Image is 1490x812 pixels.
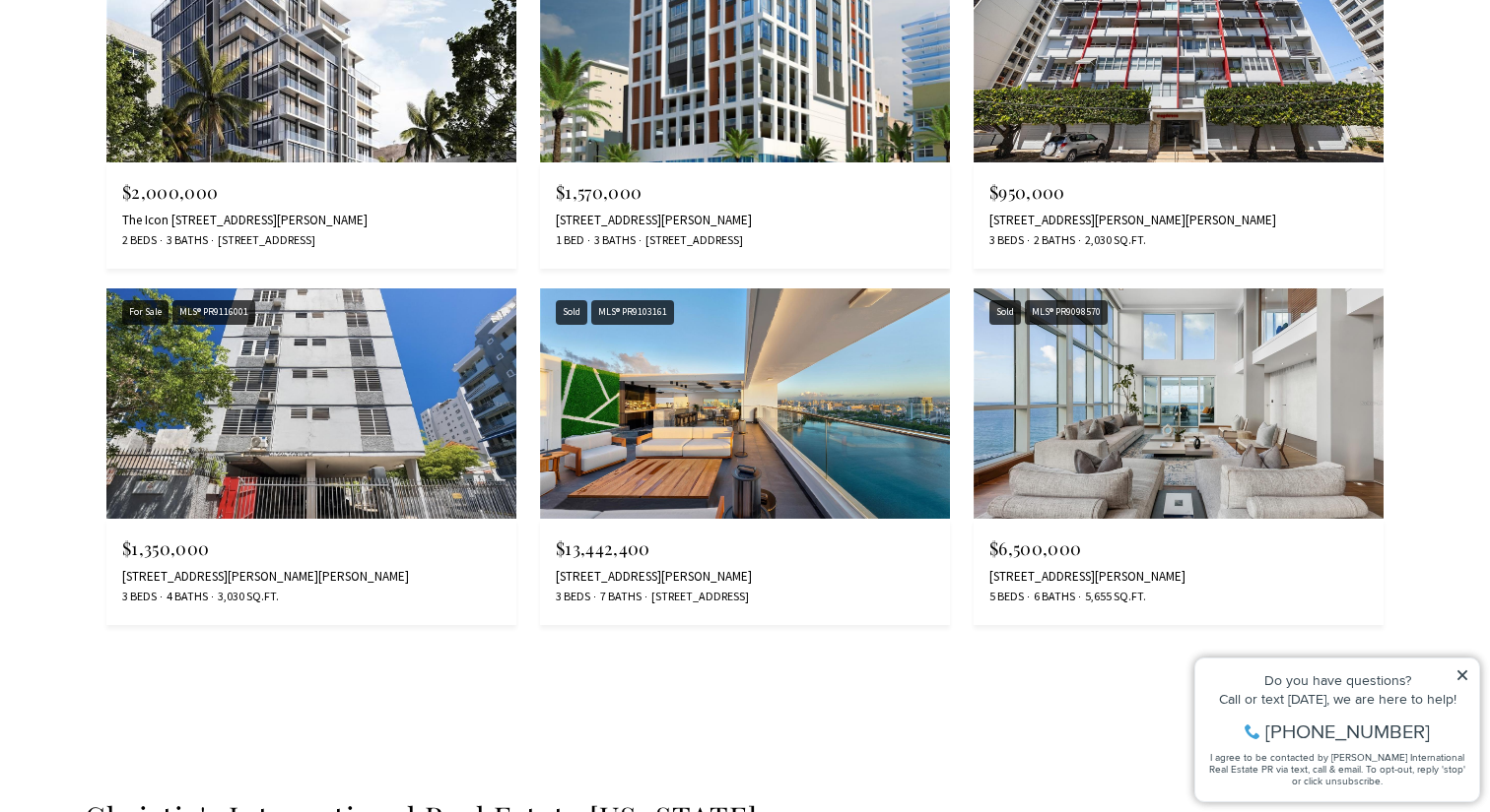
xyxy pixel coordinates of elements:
a: For Sale For Sale MLS® PR9116001 $1,350,000 [STREET_ADDRESS][PERSON_NAME][PERSON_NAME] 3 Beds 4 B... [106,288,516,625]
span: [PHONE_NUMBER] [81,93,245,112]
div: Call or text [DATE], we are here to help! [21,63,285,77]
span: I agree to be contacted by [PERSON_NAME] International Real Estate PR via text, call & email. To ... [25,121,281,158]
img: Sold [540,288,950,519]
span: 2 Beds [122,232,157,249]
div: [STREET_ADDRESS][PERSON_NAME][PERSON_NAME] [122,569,501,585]
span: 3 Beds [989,232,1024,249]
span: $13,442,400 [556,536,650,560]
div: Sold [556,300,587,325]
img: For Sale [106,288,516,519]
div: Do you have questions? [21,44,285,58]
a: Sold Sold MLS® PR9098570 $6,500,000 [STREET_ADDRESS][PERSON_NAME] 5 Beds 6 Baths 5,655 Sq.Ft. [974,288,1384,625]
span: 4 Baths [162,589,208,605]
span: $1,570,000 [556,180,642,204]
a: Sold Sold MLS® PR9103161 $13,442,400 [STREET_ADDRESS][PERSON_NAME] 3 Beds 7 Baths [STREET_ADDRESS] [540,288,950,625]
span: 3,030 Sq.Ft. [213,589,279,605]
span: 1 Bed [556,232,584,249]
div: [STREET_ADDRESS][PERSON_NAME] [556,569,934,585]
span: 3 Beds [556,589,590,605]
span: [STREET_ADDRESS] [213,232,315,249]
span: $2,000,000 [122,180,218,204]
span: 2,030 Sq.Ft. [1080,232,1146,249]
div: [STREET_ADDRESS][PERSON_NAME][PERSON_NAME] [989,213,1368,228]
div: MLS® PR9103161 [591,300,674,325]
span: $6,500,000 [989,536,1081,560]
span: 3 Baths [589,232,636,249]
span: 7 Baths [595,589,642,605]
span: [STREET_ADDRESS] [641,232,743,249]
span: $1,350,000 [122,536,209,560]
div: [STREET_ADDRESS][PERSON_NAME] [989,569,1368,585]
img: Sold [974,288,1384,519]
div: [STREET_ADDRESS][PERSON_NAME] [556,213,934,228]
span: 6 Baths [1029,589,1075,605]
span: 2 Baths [1029,232,1075,249]
div: MLS® PR9116001 [172,300,255,325]
span: 5,655 Sq.Ft. [1080,589,1146,605]
span: $950,000 [989,180,1065,204]
span: [STREET_ADDRESS] [646,589,749,605]
span: 3 Baths [162,232,208,249]
span: 5 Beds [989,589,1024,605]
div: The Icon [STREET_ADDRESS][PERSON_NAME] [122,213,501,228]
div: Sold [989,300,1021,325]
span: 3 Beds [122,589,157,605]
div: MLS® PR9098570 [1025,300,1108,325]
div: For Sale [122,300,169,325]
